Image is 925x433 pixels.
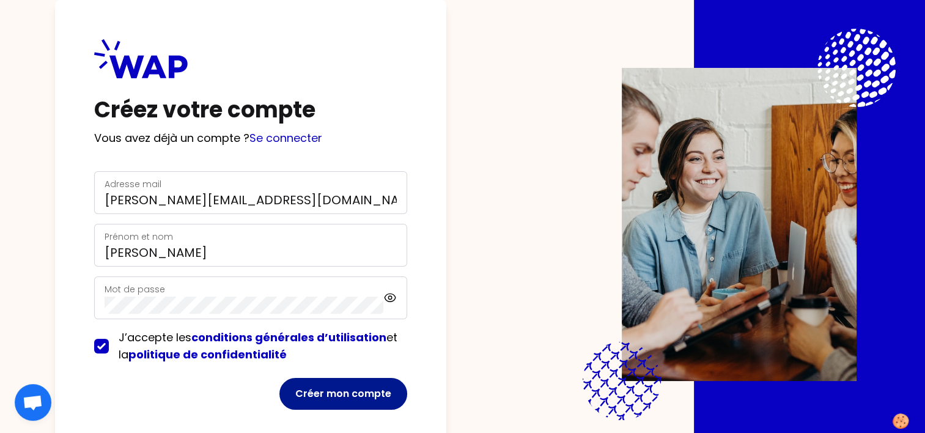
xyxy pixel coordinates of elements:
[105,178,161,190] label: Adresse mail
[94,98,407,122] h1: Créez votre compte
[191,330,386,345] a: conditions générales d’utilisation
[622,68,857,381] img: Description
[105,231,173,243] label: Prénom et nom
[15,384,51,421] div: Ouvrir le chat
[105,283,165,295] label: Mot de passe
[279,378,407,410] button: Créer mon compte
[119,330,397,362] span: J’accepte les et la
[128,347,287,362] a: politique de confidentialité
[249,130,322,146] a: Se connecter
[94,130,407,147] p: Vous avez déjà un compte ?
